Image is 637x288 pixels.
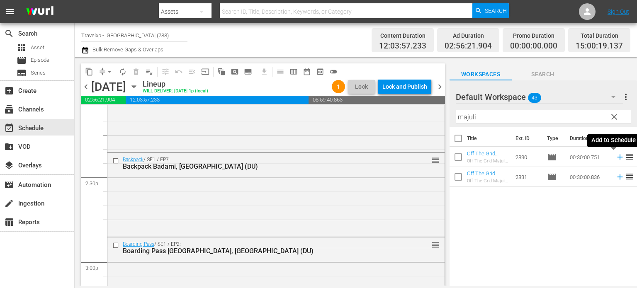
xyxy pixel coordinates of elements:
[4,180,14,190] span: Automation
[31,44,44,52] span: Asset
[172,65,185,78] span: Revert to Primary Episode
[212,63,228,80] span: Refresh All Search Blocks
[217,68,226,76] span: auto_awesome_motion_outlined
[119,68,127,76] span: autorenew_outlined
[231,68,239,76] span: pageview_outlined
[4,217,14,227] span: Reports
[512,69,574,80] span: Search
[467,158,509,164] div: Off The Grid Majuli, [GEOGRAPHIC_DATA]
[566,167,612,187] td: 00:30:00.836
[123,241,400,255] div: / SE1 / EP2:
[116,65,129,78] span: Loop Content
[4,160,14,170] span: Overlays
[81,82,91,92] span: chevron_left
[17,56,27,65] span: Episode
[348,80,375,94] button: Lock
[445,30,492,41] div: Ad Duration
[625,152,635,162] span: reorder
[4,142,14,152] span: VOD
[510,30,557,41] div: Promo Duration
[143,65,156,78] span: Clear Lineup
[329,68,338,76] span: toggle_off
[4,123,14,133] span: Schedule
[547,152,557,162] span: Episode
[123,157,400,170] div: / SE1 / EP7:
[316,68,324,76] span: preview_outlined
[300,65,314,78] span: Month Calendar View
[621,87,631,107] button: more_vert
[126,96,309,104] span: 12:03:57.233
[431,156,440,164] button: reorder
[511,127,542,150] th: Ext. ID
[289,68,298,76] span: calendar_view_week_outlined
[123,157,143,162] a: Backpack
[83,65,96,78] span: Copy Lineup
[625,172,635,182] span: reorder
[31,56,49,64] span: Episode
[467,170,507,195] a: Off The Grid Majuli 2, [GEOGRAPHIC_DATA] (DU)
[456,85,623,109] div: Default Workspace
[450,69,512,80] span: Workspaces
[17,43,27,53] span: Asset
[327,65,340,78] span: 24 hours Lineup View is OFF
[98,68,107,76] span: compress
[143,89,208,94] div: WILL DELIVER: [DATE] 1p (local)
[467,127,511,150] th: Title
[91,80,126,94] div: [DATE]
[512,147,544,167] td: 2830
[576,41,623,51] span: 15:00:19.137
[547,172,557,182] span: Episode
[542,127,565,150] th: Type
[20,2,60,22] img: ans4CAIJ8jUAAAAAAAAAAAAAAAAAAAAAAAAgQb4GAAAAAAAAAAAAAAAAAAAAAAAAJMjXAAAAAAAAAAAAAAAAAAAAAAAAgAT5G...
[303,68,311,76] span: date_range_outlined
[105,68,114,76] span: arrow_drop_down
[565,127,615,150] th: Duration
[609,112,619,122] span: clear
[143,80,208,89] div: Lineup
[378,79,431,94] button: Lock and Publish
[123,162,400,170] div: Backpack Badami, [GEOGRAPHIC_DATA] (DU)
[435,82,445,92] span: chevron_right
[199,65,212,78] span: Update Metadata from Key Asset
[185,65,199,78] span: Fill episodes with ad slates
[485,3,507,18] span: Search
[332,83,345,90] span: 1
[510,41,557,51] span: 00:00:00.000
[31,69,46,77] span: Series
[271,63,287,80] span: Day Calendar View
[145,68,153,76] span: playlist_remove_outlined
[5,7,15,17] span: menu
[4,198,14,208] span: Ingestion
[528,89,541,106] span: 43
[244,68,252,76] span: subtitles_outlined
[382,79,427,94] div: Lock and Publish
[241,65,255,78] span: Create Series Block
[309,96,445,104] span: 08:59:40.863
[467,178,509,184] div: Off The Grid Majuli 2, [GEOGRAPHIC_DATA]
[472,3,509,18] button: Search
[123,241,154,247] a: Boarding Pass
[621,92,631,102] span: more_vert
[91,46,163,53] span: Bulk Remove Gaps & Overlaps
[96,65,116,78] span: Remove Gaps & Overlaps
[129,65,143,78] span: Select an event to delete
[431,156,440,165] span: reorder
[287,65,300,78] span: Week Calendar View
[156,63,172,80] span: Customize Events
[17,68,27,78] span: Series
[123,247,400,255] div: Boarding Pass [GEOGRAPHIC_DATA], [GEOGRAPHIC_DATA] (DU)
[314,65,327,78] span: View Backup
[512,167,544,187] td: 2831
[255,63,271,80] span: Download as CSV
[379,30,426,41] div: Content Duration
[607,110,620,123] button: clear
[576,30,623,41] div: Total Duration
[4,86,14,96] span: Create
[467,150,507,175] a: Off The Grid Majuli, [GEOGRAPHIC_DATA] (DU)
[81,96,126,104] span: 02:56:21.904
[352,82,372,91] span: Lock
[566,147,612,167] td: 00:30:00.751
[85,68,93,76] span: content_copy
[228,65,241,78] span: Create Search Block
[431,240,440,249] button: reorder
